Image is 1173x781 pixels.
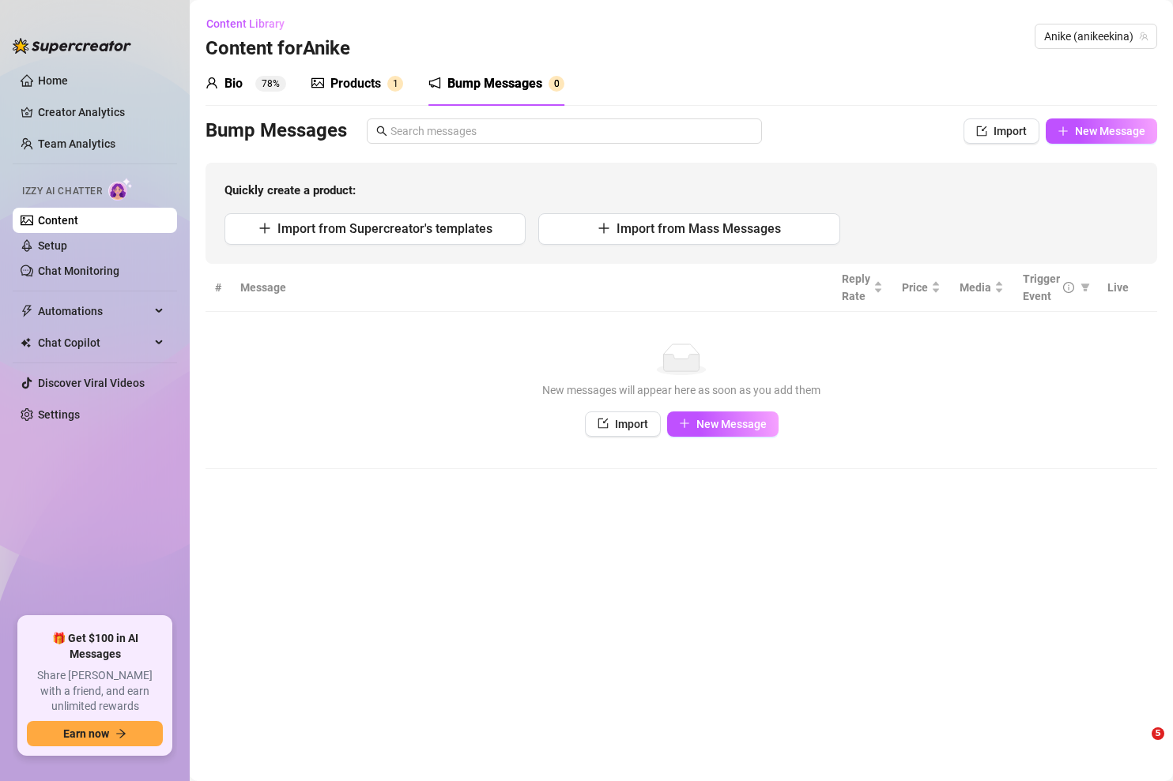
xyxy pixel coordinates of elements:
[38,299,150,324] span: Automations
[206,264,231,312] th: #
[832,264,892,312] th: Reply Rate
[902,279,928,296] span: Price
[22,184,102,199] span: Izzy AI Chatter
[667,411,779,437] button: New Message
[108,178,133,201] img: AI Chatter
[1075,125,1145,137] span: New Message
[615,418,648,430] span: Import
[206,77,218,89] span: user
[115,728,126,739] span: arrow-right
[27,721,163,746] button: Earn nowarrow-right
[13,38,131,54] img: logo-BBDzfeDw.svg
[393,78,398,89] span: 1
[311,77,324,89] span: picture
[598,418,609,429] span: import
[224,183,356,197] strong: Quickly create a product:
[27,631,163,662] span: 🎁 Get $100 in AI Messages
[598,222,610,235] span: plus
[206,118,347,144] h3: Bump Messages
[27,668,163,715] span: Share [PERSON_NAME] with a friend, and earn unlimited rewards
[679,418,690,429] span: plus
[447,74,542,93] div: Bump Messages
[258,222,271,235] span: plus
[617,221,781,236] span: Import from Mass Messages
[1046,118,1157,144] button: New Message
[38,74,68,87] a: Home
[38,330,150,355] span: Chat Copilot
[696,418,767,430] span: New Message
[38,408,80,421] a: Settings
[330,74,381,93] div: Products
[1063,282,1074,293] span: info-circle
[221,381,1141,399] div: New messages will appear here as soon as you add them
[231,264,832,312] th: Message
[63,727,109,740] span: Earn now
[390,122,752,140] input: Search messages
[38,214,78,227] a: Content
[206,11,297,36] button: Content Library
[1098,264,1138,312] th: Live
[960,279,991,296] span: Media
[38,100,164,125] a: Creator Analytics
[255,76,286,92] sup: 78%
[585,411,661,437] button: Import
[538,213,839,245] button: Import from Mass Messages
[976,126,987,137] span: import
[1119,727,1157,765] iframe: Intercom live chat
[206,17,285,30] span: Content Library
[1081,283,1090,292] span: filter
[21,337,31,348] img: Chat Copilot
[224,74,243,93] div: Bio
[842,270,870,305] span: Reply Rate
[277,221,492,236] span: Import from Supercreator's templates
[376,126,387,137] span: search
[892,264,950,312] th: Price
[1058,126,1069,137] span: plus
[1139,32,1148,41] span: team
[964,118,1039,144] button: Import
[38,239,67,252] a: Setup
[994,125,1027,137] span: Import
[1023,270,1060,305] span: Trigger Event
[206,36,350,62] h3: Content for Anike
[21,305,33,317] span: thunderbolt
[224,213,526,245] button: Import from Supercreator's templates
[38,137,115,150] a: Team Analytics
[428,77,441,89] span: notification
[38,377,145,389] a: Discover Viral Videos
[1044,24,1148,48] span: Anike (anikeekina)
[1152,727,1164,740] span: 5
[950,264,1013,312] th: Media
[1077,267,1093,308] span: filter
[387,76,403,92] sup: 1
[549,76,564,92] sup: 0
[38,265,119,277] a: Chat Monitoring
